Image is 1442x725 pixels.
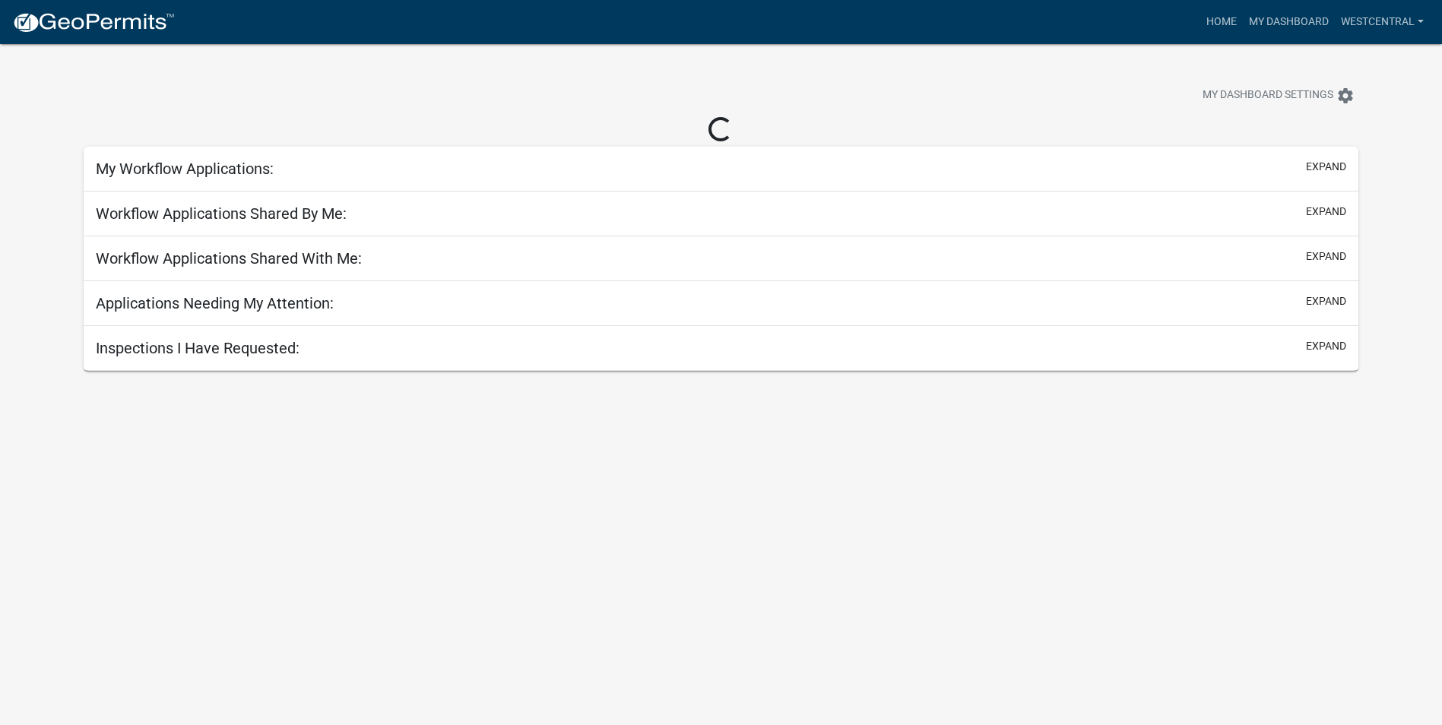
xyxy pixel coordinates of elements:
span: My Dashboard Settings [1203,87,1333,105]
button: expand [1306,159,1346,175]
a: Home [1200,8,1243,36]
h5: Applications Needing My Attention: [96,294,334,312]
h5: Inspections I Have Requested: [96,339,299,357]
button: expand [1306,338,1346,354]
button: expand [1306,204,1346,220]
a: My Dashboard [1243,8,1335,36]
button: My Dashboard Settingssettings [1190,81,1367,110]
a: westcentral [1335,8,1430,36]
button: expand [1306,249,1346,264]
h5: Workflow Applications Shared With Me: [96,249,362,268]
h5: My Workflow Applications: [96,160,274,178]
h5: Workflow Applications Shared By Me: [96,204,347,223]
i: settings [1336,87,1355,105]
button: expand [1306,293,1346,309]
